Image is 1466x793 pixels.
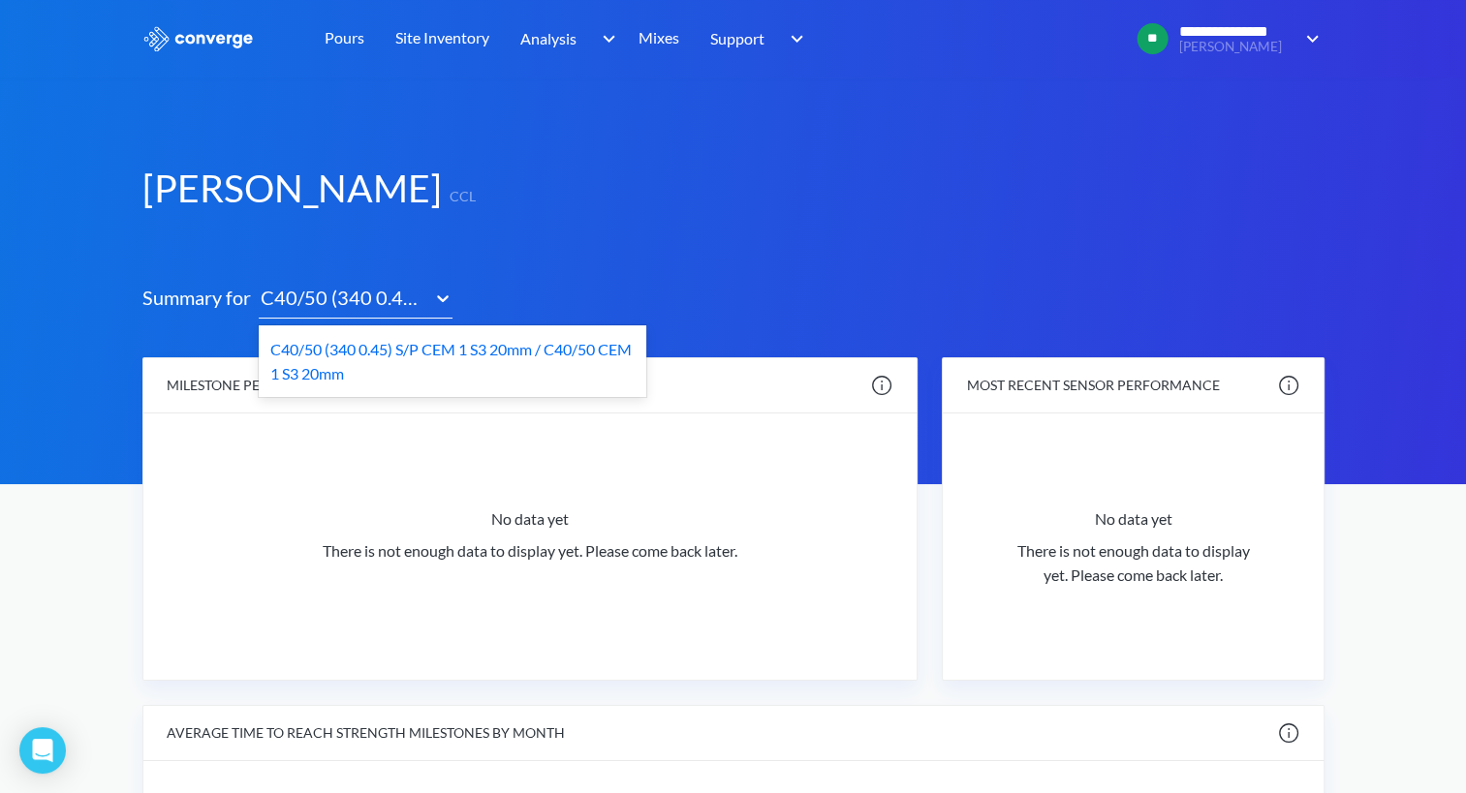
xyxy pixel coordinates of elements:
[710,26,764,50] span: Support
[491,506,569,531] span: No data yet
[142,283,259,319] span: Summary for
[167,375,418,396] div: MILESTONE PERFORMANCE SUMMARY
[1277,721,1300,745] img: info.svg
[520,26,577,50] span: Analysis
[259,283,425,313] div: C40/50 (340 0.45) S/P CEM 1 S3 20mm / C40/50 CEM 1 S3 20mm
[259,329,646,393] div: C40/50 (340 0.45) S/P CEM 1 S3 20mm / C40/50 CEM 1 S3 20mm
[442,186,476,213] span: CCL
[1005,538,1261,587] span: There is not enough data to display yet. Please come back later.
[19,727,66,774] div: Open Intercom Messenger
[778,27,809,50] img: downArrow.svg
[1178,40,1293,54] span: [PERSON_NAME]
[1277,374,1300,397] img: info.svg
[142,163,442,213] h1: [PERSON_NAME]
[142,26,255,51] img: logo_ewhite.svg
[589,27,620,50] img: downArrow.svg
[1094,506,1171,531] span: No data yet
[966,375,1219,396] div: MOST RECENT SENSOR PERFORMANCE
[870,374,893,397] img: info.svg
[323,538,737,563] span: There is not enough data to display yet. Please come back later.
[167,722,565,744] div: AVERAGE TIME TO REACH STRENGTH MILESTONES BY MONTH
[1294,27,1325,50] img: downArrow.svg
